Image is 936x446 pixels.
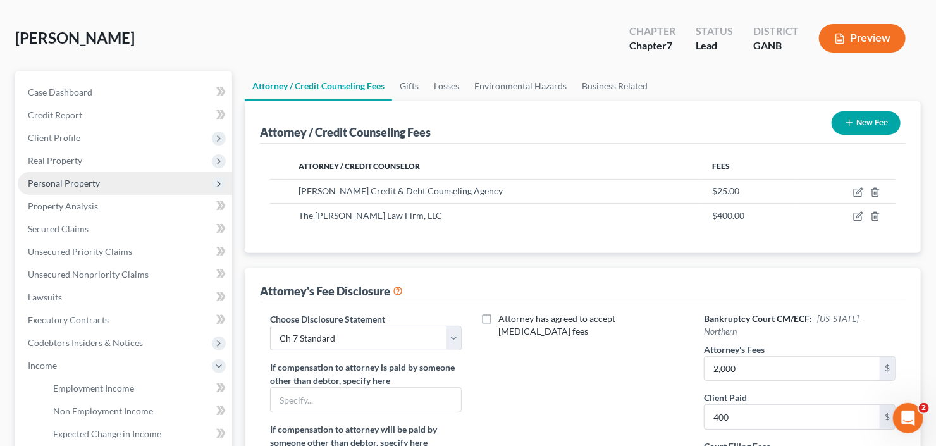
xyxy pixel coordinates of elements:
[667,39,672,51] span: 7
[880,405,895,429] div: $
[299,185,503,196] span: [PERSON_NAME] Credit & Debt Counseling Agency
[28,314,109,325] span: Executory Contracts
[28,109,82,120] span: Credit Report
[712,210,744,221] span: $400.00
[43,400,232,423] a: Non Employment Income
[299,210,442,221] span: The [PERSON_NAME] Law Firm, LLC
[270,313,385,326] label: Choose Disclosure Statement
[28,178,100,189] span: Personal Property
[53,406,153,416] span: Non Employment Income
[919,403,929,413] span: 2
[245,71,392,101] a: Attorney / Credit Counseling Fees
[753,39,799,53] div: GANB
[28,292,62,302] span: Lawsuits
[712,185,739,196] span: $25.00
[705,357,880,381] input: 0.00
[43,423,232,445] a: Expected Change in Income
[28,337,143,348] span: Codebtors Insiders & Notices
[696,39,733,53] div: Lead
[705,405,880,429] input: 0.00
[270,361,462,387] label: If compensation to attorney is paid by someone other than debtor, specify here
[28,201,98,211] span: Property Analysis
[18,104,232,127] a: Credit Report
[18,263,232,286] a: Unsecured Nonpriority Claims
[704,313,863,337] span: [US_STATE] - Northern
[498,313,615,337] span: Attorney has agreed to accept [MEDICAL_DATA] fees
[696,24,733,39] div: Status
[299,161,420,171] span: Attorney / Credit Counselor
[18,218,232,240] a: Secured Claims
[753,24,799,39] div: District
[893,403,923,433] iframe: Intercom live chat
[15,28,135,47] span: [PERSON_NAME]
[53,383,134,393] span: Employment Income
[18,286,232,309] a: Lawsuits
[28,223,89,234] span: Secured Claims
[712,161,730,171] span: Fees
[880,357,895,381] div: $
[28,132,80,143] span: Client Profile
[574,71,655,101] a: Business Related
[467,71,574,101] a: Environmental Hazards
[18,81,232,104] a: Case Dashboard
[629,39,675,53] div: Chapter
[18,240,232,263] a: Unsecured Priority Claims
[28,87,92,97] span: Case Dashboard
[28,269,149,280] span: Unsecured Nonpriority Claims
[704,343,765,356] label: Attorney's Fees
[260,125,431,140] div: Attorney / Credit Counseling Fees
[18,309,232,331] a: Executory Contracts
[704,391,747,404] label: Client Paid
[629,24,675,39] div: Chapter
[43,377,232,400] a: Employment Income
[819,24,906,53] button: Preview
[260,283,403,299] div: Attorney's Fee Disclosure
[704,313,896,338] h6: Bankruptcy Court CM/ECF:
[18,195,232,218] a: Property Analysis
[28,246,132,257] span: Unsecured Priority Claims
[426,71,467,101] a: Losses
[832,111,901,135] button: New Fee
[28,360,57,371] span: Income
[28,155,82,166] span: Real Property
[53,428,161,439] span: Expected Change in Income
[392,71,426,101] a: Gifts
[271,388,461,412] input: Specify...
